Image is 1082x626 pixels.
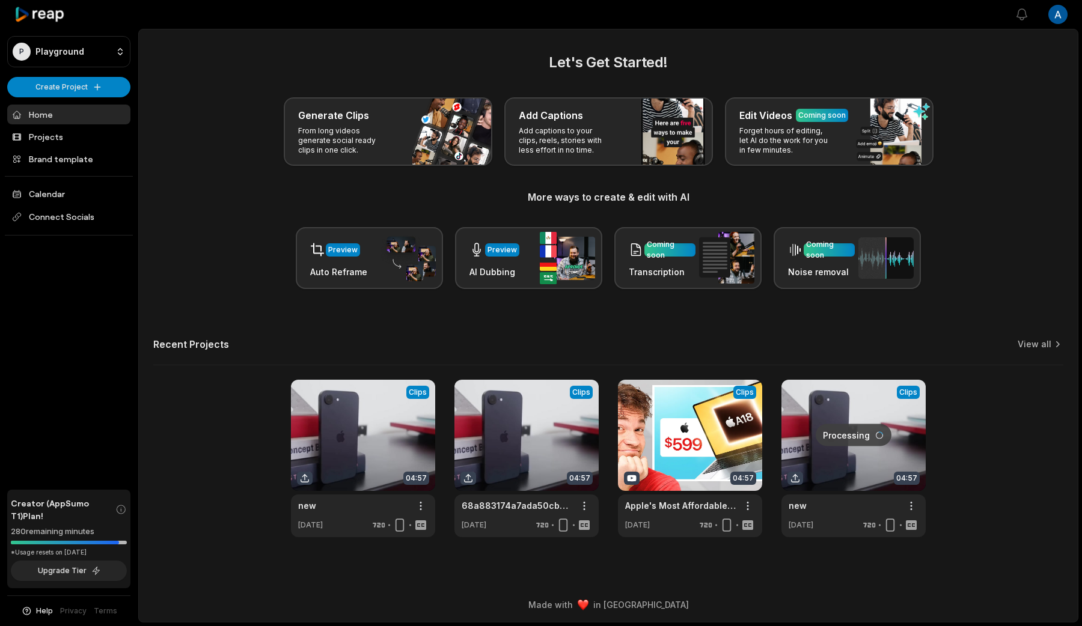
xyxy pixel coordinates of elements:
div: Preview [488,245,517,255]
a: Apple's Most Affordable Laptop Ever! [625,499,736,512]
h2: Recent Projects [153,338,229,350]
h3: Edit Videos [739,108,792,123]
span: Help [36,606,53,616]
h3: Generate Clips [298,108,369,123]
div: *Usage resets on [DATE] [11,548,127,557]
a: View all [1018,338,1051,350]
h3: AI Dubbing [469,266,519,278]
button: Help [21,606,53,616]
span: Connect Socials [7,206,130,228]
img: transcription.png [699,232,754,284]
span: Creator (AppSumo T1) Plan! [11,497,115,522]
h3: Auto Reframe [310,266,367,278]
img: heart emoji [578,600,588,610]
h3: Transcription [629,266,695,278]
p: Add captions to your clips, reels, stories with less effort in no time. [519,126,612,155]
p: Playground [35,46,84,57]
a: new [298,499,316,512]
a: Calendar [7,184,130,204]
h2: Let's Get Started! [153,52,1063,73]
a: Terms [94,606,117,616]
div: Coming soon [806,239,852,261]
a: Projects [7,127,130,147]
div: Made with in [GEOGRAPHIC_DATA] [150,598,1067,611]
button: Upgrade Tier [11,561,127,581]
a: Privacy [60,606,87,616]
div: Preview [328,245,358,255]
h3: Noise removal [788,266,855,278]
a: 68a883174a7ada50cbab815f-video-720p [462,499,572,512]
h3: Add Captions [519,108,583,123]
p: Forget hours of editing, let AI do the work for you in few minutes. [739,126,833,155]
p: From long videos generate social ready clips in one click. [298,126,391,155]
a: Brand template [7,149,130,169]
div: 280 remaining minutes [11,526,127,538]
a: Home [7,105,130,124]
div: Coming soon [647,239,693,261]
a: new [789,499,807,512]
img: noise_removal.png [858,237,914,279]
button: Create Project [7,77,130,97]
h3: More ways to create & edit with AI [153,190,1063,204]
div: P [13,43,31,61]
img: auto_reframe.png [381,235,436,282]
img: ai_dubbing.png [540,232,595,284]
div: Coming soon [798,110,846,121]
